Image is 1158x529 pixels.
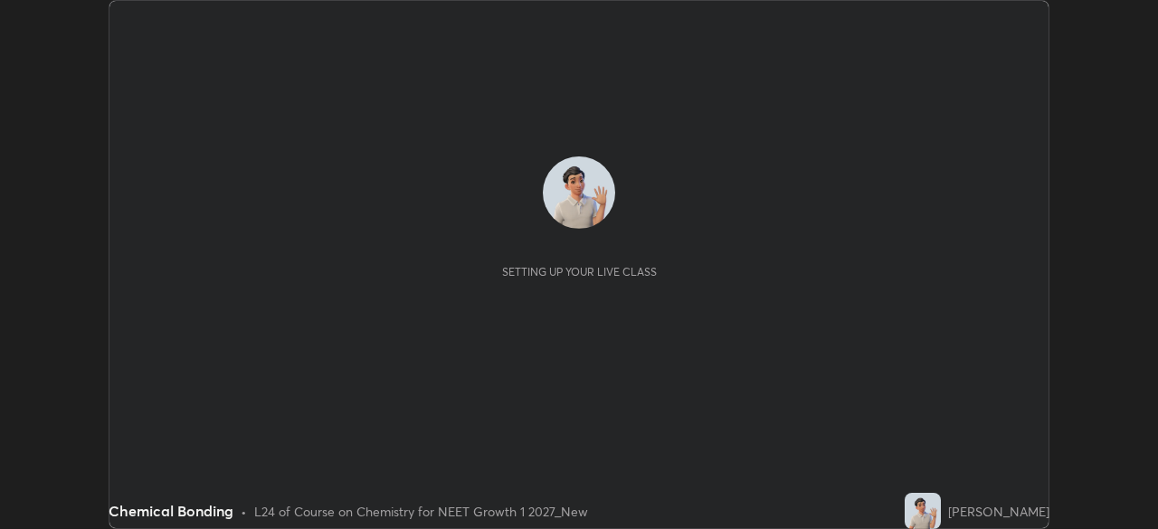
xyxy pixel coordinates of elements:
div: [PERSON_NAME] [948,502,1049,521]
div: Chemical Bonding [109,500,233,522]
div: • [241,502,247,521]
div: Setting up your live class [502,265,657,279]
img: 2ba10282aa90468db20c6b58c63c7500.jpg [905,493,941,529]
img: 2ba10282aa90468db20c6b58c63c7500.jpg [543,156,615,229]
div: L24 of Course on Chemistry for NEET Growth 1 2027_New [254,502,588,521]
